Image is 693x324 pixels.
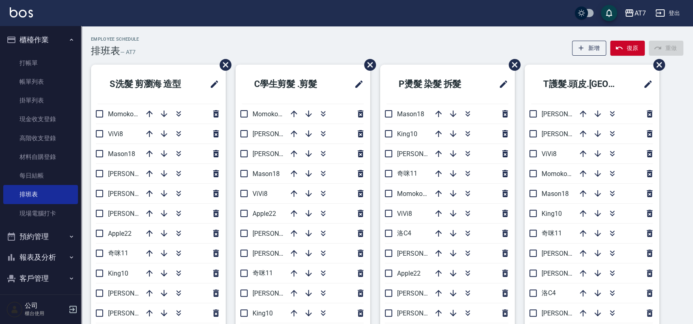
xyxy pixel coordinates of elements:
[253,150,305,158] span: [PERSON_NAME]6
[542,229,562,237] span: 奇咪11
[108,190,162,198] span: [PERSON_NAME] 5
[108,150,135,158] span: Mason18
[542,190,569,198] span: Mason18
[3,110,78,128] a: 現金收支登錄
[6,301,23,317] img: Person
[397,110,424,118] span: Mason18
[3,54,78,72] a: 打帳單
[572,41,607,56] button: 新增
[91,45,120,57] h3: 排班表
[652,6,683,21] button: 登出
[253,170,280,178] span: Mason18
[638,74,653,94] span: 修改班表的標題
[601,5,617,21] button: save
[397,190,430,198] span: Momoko12
[542,309,594,317] span: [PERSON_NAME]7
[542,289,556,297] span: 洛C4
[542,130,596,138] span: [PERSON_NAME] 5
[3,166,78,185] a: 每日結帳
[397,229,411,237] span: 洛C4
[349,74,364,94] span: 修改班表的標題
[253,210,276,217] span: Apple22
[25,302,66,310] h5: 公司
[397,270,421,277] span: Apple22
[503,53,522,77] span: 刪除班表
[397,210,412,217] span: ViVi8
[397,309,449,317] span: [PERSON_NAME]9
[205,74,219,94] span: 修改班表的標題
[120,48,136,57] h6: — AT7
[386,70,484,99] h2: P燙髮 染髮 拆髮
[253,110,285,118] span: Momoko12
[253,250,305,257] span: [PERSON_NAME]7
[647,53,666,77] span: 刪除班表
[397,130,417,138] span: King10
[253,190,268,198] span: ViVi8
[3,91,78,110] a: 掛單列表
[358,53,377,77] span: 刪除班表
[108,170,160,178] span: [PERSON_NAME]2
[108,110,141,118] span: Momoko12
[108,309,160,317] span: [PERSON_NAME]7
[610,41,645,56] button: 復原
[3,289,78,310] button: 員工及薪資
[542,150,557,158] span: ViVi8
[542,110,594,118] span: [PERSON_NAME]2
[531,70,633,99] h2: T護髮.頭皮.[GEOGRAPHIC_DATA]
[108,289,160,297] span: [PERSON_NAME]9
[3,226,78,247] button: 預約管理
[634,8,646,18] div: AT7
[214,53,233,77] span: 刪除班表
[3,204,78,223] a: 現場電腦打卡
[3,148,78,166] a: 材料自購登錄
[3,247,78,268] button: 報表及分析
[108,230,132,237] span: Apple22
[242,70,339,99] h2: C學生剪髮 .剪髮
[10,7,33,17] img: Logo
[3,268,78,289] button: 客戶管理
[25,310,66,317] p: 櫃台使用
[253,289,307,297] span: [PERSON_NAME] 5
[108,270,128,277] span: King10
[397,150,449,158] span: [PERSON_NAME]7
[253,130,305,138] span: [PERSON_NAME]9
[542,210,562,217] span: King10
[3,129,78,148] a: 高階收支登錄
[108,130,123,138] span: ViVi8
[91,37,139,42] h2: Employee Schedule
[108,210,160,217] span: [PERSON_NAME]6
[253,309,273,317] span: King10
[3,29,78,50] button: 櫃檯作業
[542,170,574,178] span: Momoko12
[253,269,273,277] span: 奇咪11
[494,74,508,94] span: 修改班表的標題
[108,249,128,257] span: 奇咪11
[621,5,649,22] button: AT7
[97,70,199,99] h2: S洗髮 剪瀏海 造型
[542,270,594,277] span: [PERSON_NAME]9
[3,185,78,204] a: 排班表
[253,230,305,237] span: [PERSON_NAME]2
[397,170,417,177] span: 奇咪11
[397,289,451,297] span: [PERSON_NAME] 5
[542,250,594,257] span: [PERSON_NAME]6
[3,72,78,91] a: 帳單列表
[397,250,449,257] span: [PERSON_NAME]2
